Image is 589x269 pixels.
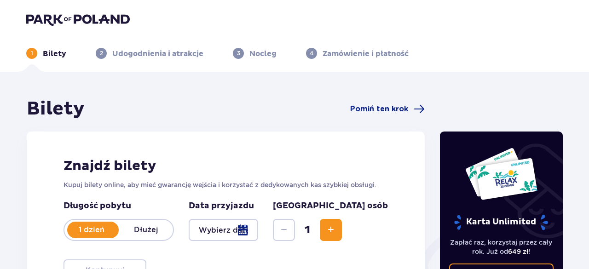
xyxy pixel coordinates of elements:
span: 1 [297,223,318,237]
p: Zapłać raz, korzystaj przez cały rok. Już od ! [449,238,554,256]
p: Kupuj bilety online, aby mieć gwarancję wejścia i korzystać z dedykowanych kas szybkiej obsługi. [64,180,388,189]
span: 649 zł [508,248,529,255]
p: [GEOGRAPHIC_DATA] osób [273,200,388,212]
p: Udogodnienia i atrakcje [112,49,203,59]
p: Karta Unlimited [453,214,549,230]
p: 4 [310,49,313,57]
a: Pomiń ten krok [350,103,425,114]
h1: Bilety [27,97,85,120]
p: Nocleg [249,49,277,59]
p: Bilety [43,49,66,59]
button: Increase [320,219,342,241]
img: Park of Poland logo [26,13,130,26]
span: Pomiń ten krok [350,104,408,114]
p: 1 dzień [64,225,119,235]
p: Data przyjazdu [189,200,254,212]
p: 2 [100,49,103,57]
p: 3 [237,49,240,57]
h2: Znajdź bilety [64,157,388,175]
button: Decrease [273,219,295,241]
p: Długość pobytu [64,200,174,212]
p: 1 [31,49,33,57]
p: Zamówienie i płatność [323,49,409,59]
p: Dłużej [119,225,173,235]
